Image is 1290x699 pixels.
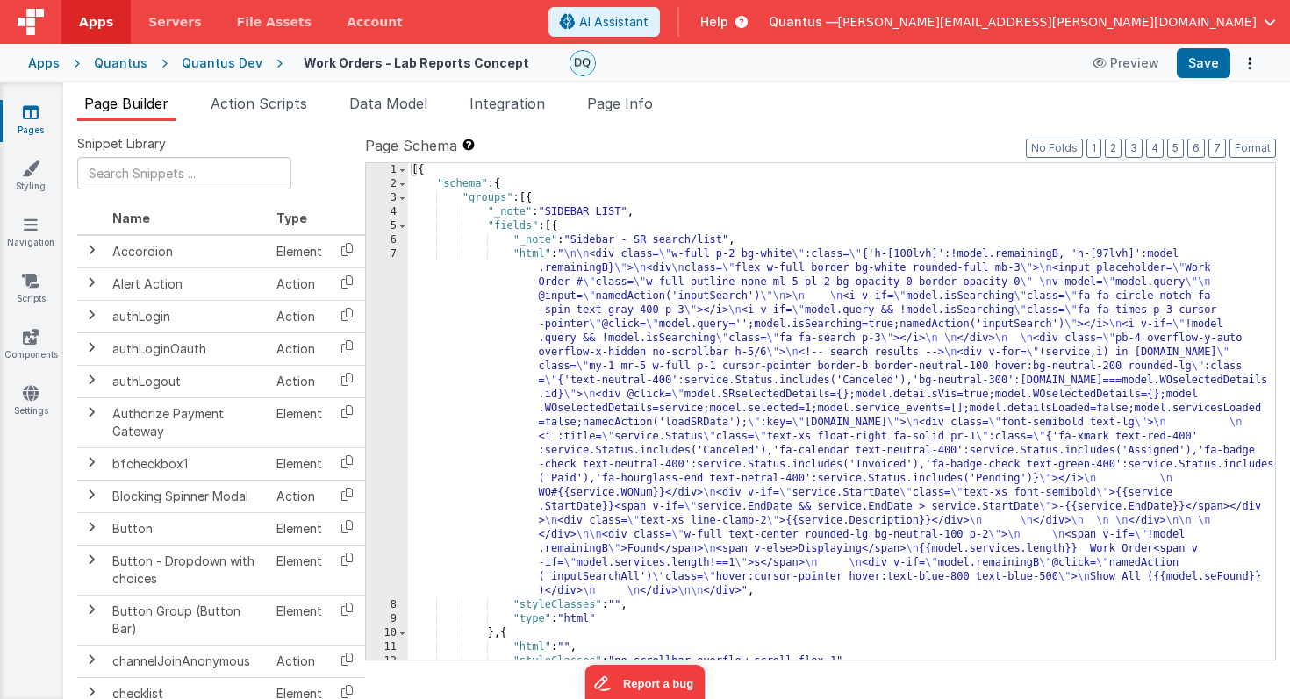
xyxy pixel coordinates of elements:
td: Element [269,595,329,645]
button: Quantus — [PERSON_NAME][EMAIL_ADDRESS][PERSON_NAME][DOMAIN_NAME] [769,13,1276,31]
td: Element [269,235,329,268]
button: Preview [1082,49,1170,77]
div: 8 [366,598,408,612]
button: 7 [1208,139,1226,158]
button: 4 [1146,139,1164,158]
span: Data Model [349,95,427,112]
span: Page Schema [365,135,457,156]
button: AI Assistant [548,7,660,37]
span: Quantus — [769,13,838,31]
div: 4 [366,205,408,219]
td: Element [269,545,329,595]
div: Quantus [94,54,147,72]
td: channelJoinAnonymous [105,645,269,677]
div: 7 [366,247,408,598]
td: Blocking Spinner Modal [105,480,269,512]
span: Snippet Library [77,135,166,153]
span: Type [276,210,307,225]
input: Search Snippets ... [77,157,291,189]
div: 2 [366,177,408,191]
div: 6 [366,233,408,247]
span: File Assets [237,13,312,31]
div: 3 [366,191,408,205]
td: bfcheckbox1 [105,447,269,480]
button: 6 [1187,139,1205,158]
h4: Work Orders - Lab Reports Concept [304,56,529,69]
td: authLogout [105,365,269,397]
td: Element [269,397,329,447]
button: 5 [1167,139,1184,158]
td: Element [269,512,329,545]
div: 12 [366,654,408,668]
div: 5 [366,219,408,233]
td: Authorize Payment Gateway [105,397,269,447]
div: 11 [366,640,408,654]
img: 1021820d87a3b39413df04cdda3ae7ec [570,51,595,75]
span: [PERSON_NAME][EMAIL_ADDRESS][PERSON_NAME][DOMAIN_NAME] [838,13,1257,31]
span: Page Builder [84,95,168,112]
button: No Folds [1026,139,1083,158]
td: Action [269,300,329,332]
td: authLoginOauth [105,332,269,365]
span: Name [112,210,150,225]
span: Integration [469,95,545,112]
td: Element [269,447,329,480]
td: Button Group (Button Bar) [105,595,269,645]
div: 10 [366,626,408,640]
span: Apps [79,13,113,31]
td: Accordion [105,235,269,268]
td: Action [269,332,329,365]
span: AI Assistant [579,13,649,31]
td: Action [269,480,329,512]
span: Action Scripts [211,95,307,112]
button: Format [1229,139,1276,158]
td: Action [269,365,329,397]
span: Help [700,13,728,31]
button: 2 [1105,139,1122,158]
button: 3 [1125,139,1143,158]
td: Button [105,512,269,545]
td: Action [269,267,329,300]
div: Quantus Dev [182,54,262,72]
td: authLogin [105,300,269,332]
span: Page Info [587,95,653,112]
td: Alert Action [105,267,269,300]
div: 1 [366,163,408,177]
span: Servers [148,13,201,31]
button: Options [1237,51,1262,75]
div: 9 [366,612,408,626]
td: Action [269,645,329,677]
button: Save [1177,48,1230,78]
div: Apps [28,54,60,72]
button: 1 [1086,139,1101,158]
td: Button - Dropdown with choices [105,545,269,595]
